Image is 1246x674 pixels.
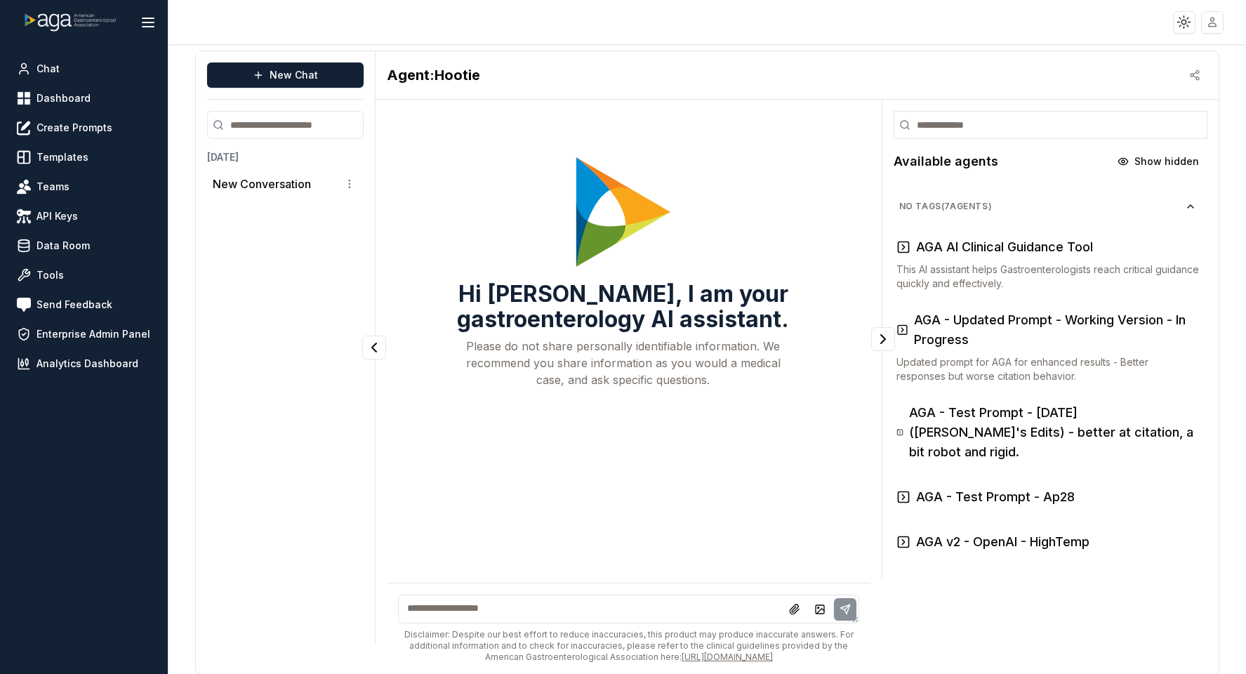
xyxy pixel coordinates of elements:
a: Teams [11,174,157,199]
span: Data Room [37,239,90,253]
a: Create Prompts [11,115,157,140]
p: Please do not share personally identifiable information. We recommend you share information as yo... [466,338,781,388]
p: New Conversation [213,176,311,192]
span: Show hidden [1134,154,1199,168]
span: Chat [37,62,60,76]
a: Data Room [11,233,157,258]
h3: AGA AI Clinical Guidance Tool [916,237,1093,257]
a: Templates [11,145,157,170]
span: Tools [37,268,64,282]
button: No Tags(7agents) [888,195,1207,218]
a: [URL][DOMAIN_NAME] [682,652,773,662]
span: API Keys [37,209,78,223]
a: API Keys [11,204,157,229]
h2: Available agents [894,152,998,171]
h3: AGA - Test Prompt - [DATE] ([PERSON_NAME]'s Edits) - better at citation, a bit robot and rigid. [909,403,1199,462]
span: Templates [37,150,88,164]
p: This AI assistant helps Gastroenterologists reach critical guidance quickly and effectively. [896,263,1199,291]
button: New Chat [207,62,364,88]
a: Tools [11,263,157,288]
span: Dashboard [37,91,91,105]
span: Teams [37,180,69,194]
span: No Tags ( 7 agents) [899,201,1185,212]
a: Dashboard [11,86,157,111]
img: Welcome Owl [571,154,676,270]
h3: AGA - Updated Prompt - Working Version - In Progress [914,310,1199,350]
img: placeholder-user.jpg [1202,12,1223,32]
span: Analytics Dashboard [37,357,138,371]
button: Collapse panel [362,336,386,359]
a: Analytics Dashboard [11,351,157,376]
a: Send Feedback [11,292,157,317]
div: Disclaimer: Despite our best effort to reduce inaccuracies, this product may produce inaccurate a... [398,629,859,663]
h3: AGA - Test Prompt - Ap28 [916,487,1075,507]
button: Collapse panel [871,327,895,351]
span: Create Prompts [37,121,112,135]
span: Enterprise Admin Panel [37,327,150,341]
a: Chat [11,56,157,81]
img: feedback [17,298,31,312]
button: Show hidden [1109,150,1207,173]
button: Conversation options [341,176,358,192]
h3: Hi [PERSON_NAME], I am your gastroenterology AI assistant. [387,282,859,332]
h3: AGA v2 - OpenAI - Tightly Temp. [916,577,1112,597]
p: Updated prompt for AGA for enhanced results - Better responses but worse citation behavior. [896,355,1199,383]
a: Enterprise Admin Panel [11,322,157,347]
h3: AGA v2 - OpenAI - HighTemp [916,532,1089,552]
h3: [DATE] [207,150,364,164]
h2: Hootie [387,65,480,85]
span: Send Feedback [37,298,112,312]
